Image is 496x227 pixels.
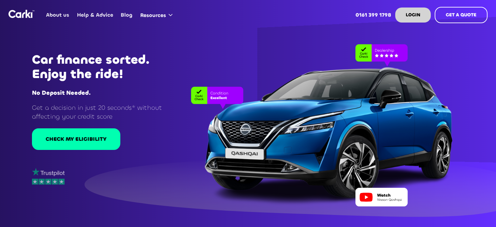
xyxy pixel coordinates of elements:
[73,2,117,28] a: Help & Advice
[42,2,73,28] a: About us
[8,10,35,18] img: Logo
[32,128,120,150] a: CHECK MY ELIGIBILITY
[395,8,431,23] a: LOGIN
[8,10,35,18] a: home
[352,2,395,28] a: 0161 399 1798
[32,53,178,81] h1: Car finance sorted. Enjoy the ride!
[406,12,420,18] strong: LOGIN
[32,168,65,176] img: trustpilot
[355,11,391,18] strong: 0161 399 1798
[140,12,166,19] div: Resources
[32,178,65,185] img: stars
[435,7,488,23] a: GET A QUOTE
[117,2,136,28] a: Blog
[136,3,179,27] div: Resources
[32,89,91,97] strong: No Deposit Needed.
[46,136,107,143] div: CHECK MY ELIGIBILITY
[446,12,476,18] strong: GET A QUOTE
[32,103,178,121] p: Get a decision in just 20 seconds* without affecting your credit score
